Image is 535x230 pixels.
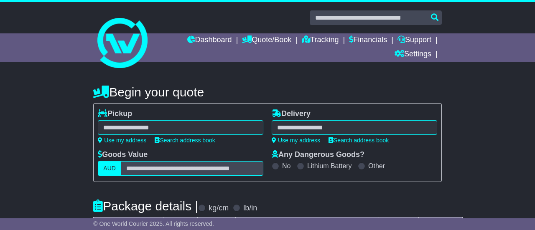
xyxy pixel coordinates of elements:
[98,161,121,176] label: AUD
[272,150,364,159] label: Any Dangerous Goods?
[272,109,311,119] label: Delivery
[395,48,431,62] a: Settings
[98,109,132,119] label: Pickup
[155,137,215,144] a: Search address book
[243,204,257,213] label: lb/in
[98,150,148,159] label: Goods Value
[397,33,431,48] a: Support
[242,33,291,48] a: Quote/Book
[272,137,320,144] a: Use my address
[349,33,387,48] a: Financials
[282,162,290,170] label: No
[329,137,389,144] a: Search address book
[209,204,229,213] label: kg/cm
[93,220,214,227] span: © One World Courier 2025. All rights reserved.
[307,162,352,170] label: Lithium Battery
[93,199,198,213] h4: Package details |
[302,33,339,48] a: Tracking
[187,33,232,48] a: Dashboard
[93,85,441,99] h4: Begin your quote
[368,162,385,170] label: Other
[98,137,146,144] a: Use my address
